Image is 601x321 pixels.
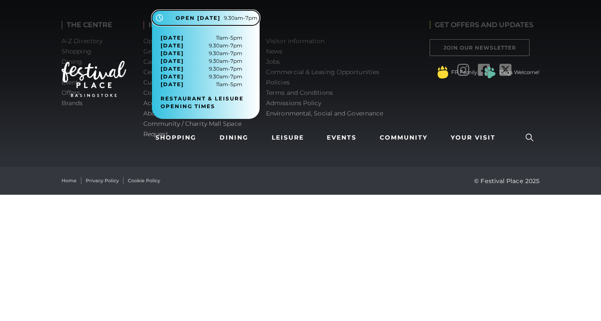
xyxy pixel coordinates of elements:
[62,177,77,184] a: Home
[161,65,184,73] span: [DATE]
[216,130,252,146] a: Dining
[161,65,242,73] span: 9.30am-7pm
[161,57,242,65] span: 9.30am-7pm
[161,42,184,50] span: [DATE]
[128,177,160,184] a: Cookie Policy
[451,69,477,76] a: FP Family
[161,95,257,110] a: Restaurant & Leisure opening times
[62,61,126,97] img: Festival Place Logo
[447,130,503,146] a: Your Visit
[86,177,119,184] a: Privacy Policy
[161,50,184,57] span: [DATE]
[161,34,184,42] span: [DATE]
[161,81,184,88] span: [DATE]
[323,130,360,146] a: Events
[161,81,242,88] span: 11am-5pm
[152,130,200,146] a: Shopping
[161,50,242,57] span: 9.30am-7pm
[451,133,496,142] span: Your Visit
[499,69,539,76] a: Dogs Welcome!
[474,176,539,186] p: © Festival Place 2025
[152,10,260,25] button: Open [DATE] 9.30am-7pm
[161,73,184,81] span: [DATE]
[161,57,184,65] span: [DATE]
[161,42,242,50] span: 9.30am-7pm
[376,130,431,146] a: Community
[176,14,220,22] span: Open [DATE]
[161,34,242,42] span: 11am-5pm
[268,130,307,146] a: Leisure
[224,14,257,22] span: 9.30am-7pm
[161,73,242,81] span: 9.30am-7pm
